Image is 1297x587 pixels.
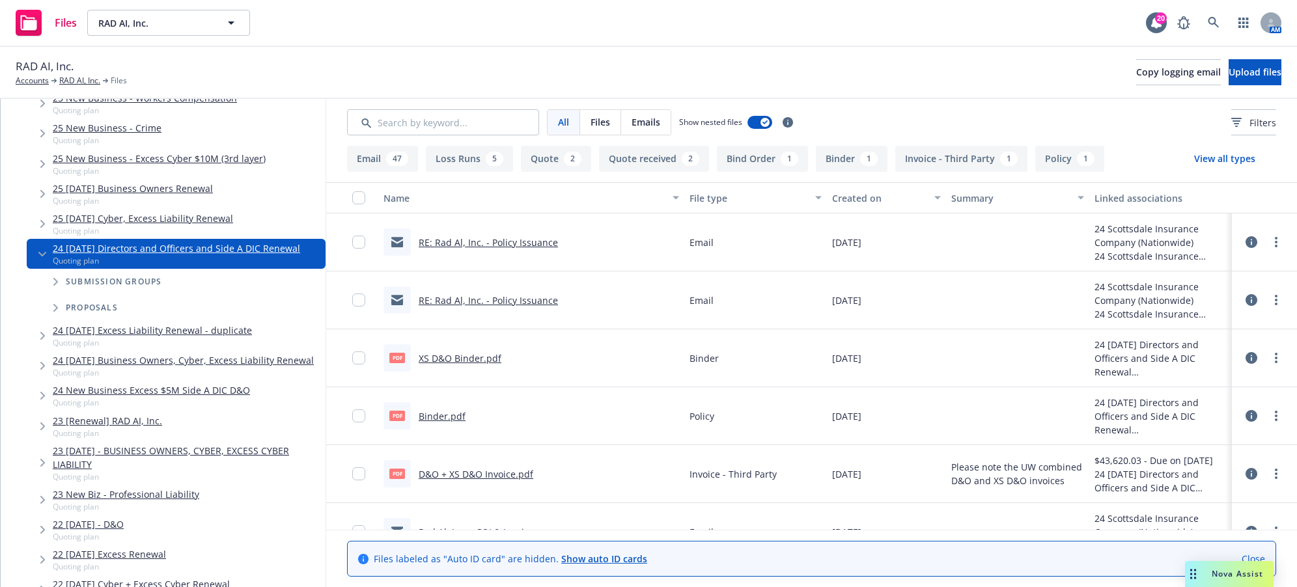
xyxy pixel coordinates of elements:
[1268,524,1284,539] a: more
[352,409,365,422] input: Toggle Row Selected
[53,367,314,378] span: Quoting plan
[690,409,714,423] span: Policy
[1268,234,1284,250] a: more
[1231,109,1276,135] button: Filters
[1095,512,1227,539] div: 24 Scottsdale Insurance Company (Nationwide)
[1095,222,1227,249] div: 24 Scottsdale Insurance Company (Nationwide)
[352,525,365,538] input: Toggle Row Selected
[946,182,1089,213] button: Summary
[591,115,610,129] span: Files
[832,236,861,249] span: [DATE]
[690,236,714,249] span: Email
[1095,249,1227,263] div: 24 Scottsdale Insurance Company (Nationwide) - Scottsdale Insurance Company (Nationwide)
[827,182,946,213] button: Created on
[690,293,714,307] span: Email
[419,468,533,480] a: D&O + XS D&O Invoice.pdf
[419,294,558,307] a: RE: Rad Al, Inc. - Policy Issuance
[53,501,199,512] span: Quoting plan
[1249,116,1276,130] span: Filters
[832,351,861,365] span: [DATE]
[389,411,405,420] span: pdf
[521,146,591,172] button: Quote
[1095,307,1227,321] div: 24 Scottsdale Insurance Company (Nationwide) - Scottsdale Insurance Company (Nationwide)
[53,547,166,561] a: 22 [DATE] Excess Renewal
[1136,66,1221,78] span: Copy logging email
[53,428,162,439] span: Quoting plan
[679,116,742,128] span: Show nested files
[352,191,365,204] input: Select all
[53,241,300,255] a: 24 [DATE] Directors and Officers and Side A DIC Renewal
[690,467,777,481] span: Invoice - Third Party
[1095,280,1227,307] div: 24 Scottsdale Insurance Company (Nationwide)
[1268,292,1284,308] a: more
[352,236,365,249] input: Toggle Row Selected
[53,212,233,225] a: 25 [DATE] Cyber, Excess Liability Renewal
[1095,338,1227,379] div: 24 [DATE] Directors and Officers and Side A DIC Renewal
[1035,146,1104,172] button: Policy
[53,195,213,206] span: Quoting plan
[1173,146,1276,172] button: View all types
[1231,10,1257,36] a: Switch app
[1095,191,1227,205] div: Linked associations
[486,152,503,166] div: 5
[53,531,124,542] span: Quoting plan
[951,460,1083,487] span: Please note the UW combined D&O and XS D&O invoices
[832,409,861,423] span: [DATE]
[10,5,82,41] a: Files
[389,353,405,362] span: pdf
[16,75,49,87] a: Accounts
[1229,66,1281,78] span: Upload files
[389,469,405,478] span: pdf
[1171,10,1197,36] a: Report a Bug
[16,58,74,75] span: RAD AI, Inc.
[53,471,320,482] span: Quoting plan
[87,10,250,36] button: RAD AI, Inc.
[53,414,162,428] a: 23 [Renewal] RAD AI, Inc.
[1268,350,1284,366] a: more
[832,525,861,539] span: [DATE]
[1242,552,1265,566] a: Close
[684,182,827,213] button: File type
[53,487,199,501] a: 23 New Biz - Professional Liability
[781,152,798,166] div: 1
[53,105,237,116] span: Quoting plan
[558,115,569,129] span: All
[419,410,466,422] a: Binder.pdf
[53,135,161,146] span: Quoting plan
[561,553,647,565] a: Show auto ID cards
[1185,561,1274,587] button: Nova Assist
[55,18,77,28] span: Files
[66,304,118,312] span: Proposals
[951,191,1069,205] div: Summary
[690,525,714,539] span: Email
[352,467,365,480] input: Toggle Row Selected
[111,75,127,87] span: Files
[599,146,709,172] button: Quote received
[1201,10,1227,36] a: Search
[832,191,927,205] div: Created on
[347,146,418,172] button: Email
[419,236,558,249] a: RE: Rad Al, Inc. - Policy Issuance
[1229,59,1281,85] button: Upload files
[352,351,365,364] input: Toggle Row Selected
[374,552,647,566] span: Files labeled as "Auto ID card" are hidden.
[632,115,660,129] span: Emails
[384,191,665,205] div: Name
[386,152,408,166] div: 47
[1095,454,1227,467] div: $43,620.03 - Due on [DATE]
[1136,59,1221,85] button: Copy logging email
[347,109,539,135] input: Search by keyword...
[1231,116,1276,130] span: Filters
[419,352,501,364] a: XS D&O Binder.pdf
[53,383,250,397] a: 24 New Business Excess $5M Side A DIC D&O
[378,182,684,213] button: Name
[1095,396,1227,437] div: 24 [DATE] Directors and Officers and Side A DIC Renewal
[53,121,161,135] a: 25 New Business - Crime
[53,225,233,236] span: Quoting plan
[53,397,250,408] span: Quoting plan
[53,182,213,195] a: 25 [DATE] Business Owners Renewal
[564,152,581,166] div: 2
[53,561,166,572] span: Quoting plan
[66,278,161,286] span: Submission groups
[53,353,314,367] a: 24 [DATE] Business Owners, Cyber, Excess Liability Renewal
